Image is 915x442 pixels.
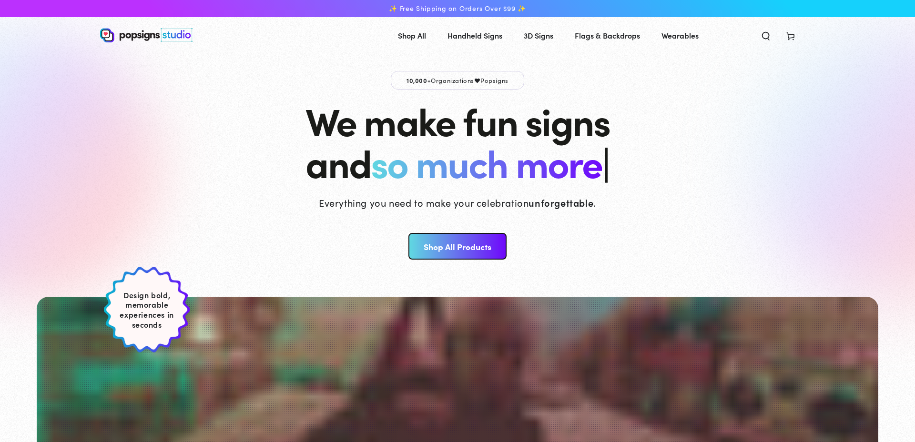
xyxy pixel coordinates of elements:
[408,233,506,260] a: Shop All Products
[391,23,433,48] a: Shop All
[407,76,431,84] span: 10,000+
[529,196,593,209] strong: unforgettable
[602,135,609,189] span: |
[524,29,553,42] span: 3D Signs
[654,23,706,48] a: Wearables
[753,25,778,46] summary: Search our site
[371,135,602,188] span: so much more
[319,196,596,209] p: Everything you need to make your celebration .
[661,29,699,42] span: Wearables
[389,4,526,13] span: ✨ Free Shipping on Orders Over $99 ✨
[447,29,502,42] span: Handheld Signs
[568,23,647,48] a: Flags & Backdrops
[517,23,560,48] a: 3D Signs
[398,29,426,42] span: Shop All
[305,99,610,183] h1: We make fun signs and
[391,71,524,90] p: Organizations Popsigns
[100,28,193,42] img: Popsigns Studio
[440,23,509,48] a: Handheld Signs
[575,29,640,42] span: Flags & Backdrops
